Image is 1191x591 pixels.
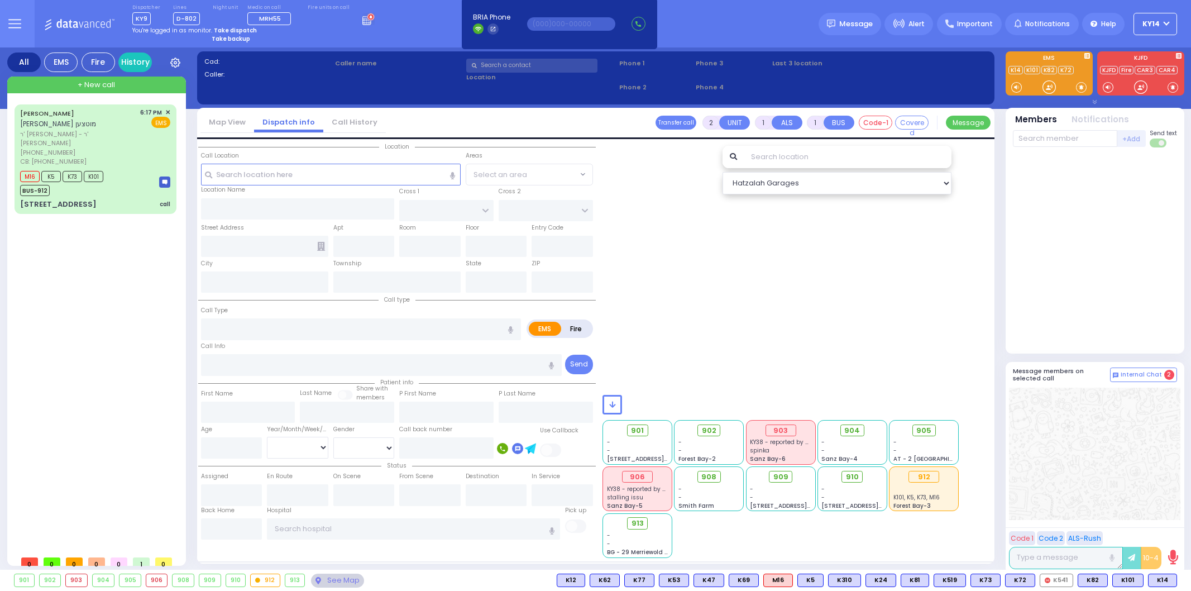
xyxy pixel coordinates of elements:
span: KY38 - reported by KY42 [750,438,819,446]
span: Select an area [473,169,527,180]
label: En Route [267,472,293,481]
label: EMS [1006,55,1093,63]
label: Pick up [565,506,586,515]
div: K310 [828,574,861,587]
span: - [893,438,897,446]
span: - [750,493,753,502]
div: BLS [970,574,1001,587]
span: Alert [908,19,925,29]
span: - [893,446,897,455]
span: stalling issu [607,493,643,502]
div: 908 [173,574,194,587]
span: spinka [750,446,769,455]
div: BLS [624,574,654,587]
span: EMS [151,117,170,128]
div: K69 [729,574,759,587]
div: K53 [659,574,689,587]
div: K81 [901,574,929,587]
div: 906 [146,574,168,587]
span: members [356,393,385,402]
a: Fire [1119,66,1133,74]
span: [STREET_ADDRESS][PERSON_NAME] [821,502,927,510]
div: BLS [1112,574,1144,587]
span: 0 [44,557,60,566]
label: Hospital [267,506,291,515]
span: [STREET_ADDRESS][PERSON_NAME] [607,455,712,463]
img: red-radio-icon.svg [1045,578,1050,583]
label: City [201,259,213,268]
h5: Message members on selected call [1013,368,1110,382]
div: K62 [590,574,620,587]
div: 912 [251,574,280,587]
label: Dispatcher [132,4,160,11]
label: Caller: [204,70,332,79]
label: Night unit [213,4,238,11]
div: 902 [40,574,61,587]
span: You're logged in as monitor. [132,26,212,35]
a: CAR3 [1135,66,1155,74]
div: K12 [557,574,585,587]
label: Last 3 location [772,59,879,68]
label: Location [466,73,615,82]
label: Call back number [399,425,452,434]
label: Call Info [201,342,225,351]
span: Phone 2 [619,83,692,92]
label: First Name [201,389,233,398]
div: [STREET_ADDRESS] [20,199,97,210]
span: M16 [20,171,40,182]
span: 904 [844,425,860,436]
input: Search member [1013,130,1117,147]
span: Sanz Bay-4 [821,455,858,463]
span: Phone 1 [619,59,692,68]
span: D-802 [173,12,200,25]
button: Internal Chat 2 [1110,368,1177,382]
span: BUS-912 [20,185,50,196]
label: Turn off text [1150,137,1168,149]
span: Smith Farm [678,502,714,510]
label: Location Name [201,185,245,194]
div: BLS [934,574,966,587]
span: [PERSON_NAME] מוטצען [20,119,96,128]
span: Other building occupants [317,242,325,251]
label: EMS [529,322,561,336]
span: 913 [632,518,644,529]
div: 903 [66,574,87,587]
strong: Take backup [212,35,250,43]
label: Medic on call [247,4,295,11]
div: 906 [622,471,653,483]
div: Year/Month/Week/Day [267,425,328,434]
span: [STREET_ADDRESS][PERSON_NAME] [750,502,855,510]
span: - [750,485,753,493]
div: 913 [285,574,305,587]
label: Fire units on call [308,4,350,11]
span: - [678,446,682,455]
div: K73 [970,574,1001,587]
div: K519 [934,574,966,587]
span: Message [839,18,873,30]
span: + New call [78,79,115,90]
button: ALS [772,116,802,130]
span: Help [1101,19,1116,29]
span: - [821,438,825,446]
label: Use Callback [540,426,578,435]
label: Caller name [335,59,462,68]
div: K77 [624,574,654,587]
div: M16 [763,574,793,587]
label: Fire [561,322,592,336]
div: BLS [901,574,929,587]
div: BLS [1148,574,1177,587]
span: BG - 29 Merriewold S. [607,548,669,556]
span: 909 [773,471,788,483]
label: Last Name [300,389,332,398]
input: Search location [744,146,951,168]
label: Age [201,425,212,434]
span: - [821,493,825,502]
button: KY14 [1133,13,1177,35]
span: 0 [155,557,172,566]
label: Room [399,223,416,232]
div: BLS [1005,574,1035,587]
div: 910 [226,574,246,587]
a: History [118,53,152,72]
input: Search a contact [466,59,597,73]
div: K72 [1005,574,1035,587]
